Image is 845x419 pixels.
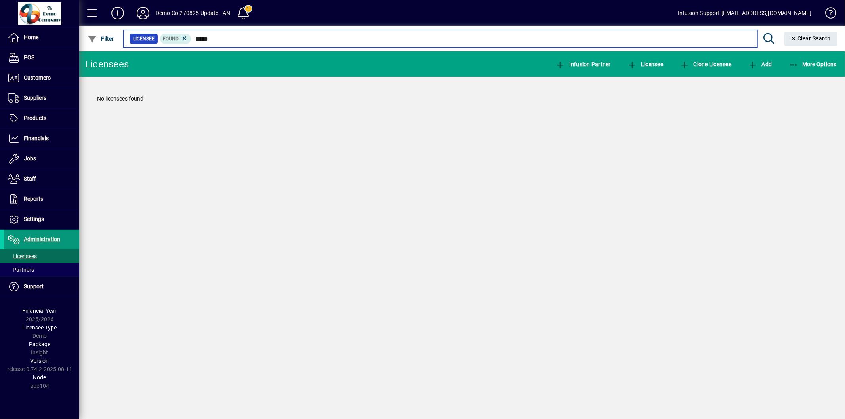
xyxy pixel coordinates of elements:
span: Suppliers [24,95,46,101]
a: Staff [4,169,79,189]
button: Add [746,57,774,71]
span: Settings [24,216,44,222]
span: Staff [24,175,36,182]
button: Licensee [626,57,666,71]
button: Infusion Partner [553,57,613,71]
a: Jobs [4,149,79,169]
span: Add [748,61,772,67]
span: Partners [8,267,34,273]
span: Package [29,341,50,347]
span: More Options [789,61,837,67]
button: Add [105,6,130,20]
span: Home [24,34,38,40]
div: Infusion Support [EMAIL_ADDRESS][DOMAIN_NAME] [678,7,811,19]
div: Licensees [85,58,129,70]
button: Filter [86,32,116,46]
a: Settings [4,209,79,229]
div: Demo Co 270825 Update - AN [156,7,231,19]
span: Support [24,283,44,289]
span: Clone Licensee [680,61,731,67]
button: Profile [130,6,156,20]
span: Customers [24,74,51,81]
a: Knowledge Base [819,2,835,27]
span: Version [31,358,49,364]
mat-chip: Found Status: Found [160,34,191,44]
a: Licensees [4,249,79,263]
span: Filter [88,36,114,42]
button: More Options [787,57,839,71]
span: Infusion Partner [555,61,611,67]
span: Financials [24,135,49,141]
button: Clear [784,32,837,46]
a: Reports [4,189,79,209]
span: Administration [24,236,60,242]
a: Financials [4,129,79,149]
a: Partners [4,263,79,276]
div: No licensees found [89,87,835,111]
span: Financial Year [23,308,57,314]
a: Support [4,277,79,297]
a: POS [4,48,79,68]
span: Licensee [628,61,664,67]
span: Licensee Type [23,324,57,331]
span: Reports [24,196,43,202]
span: POS [24,54,34,61]
span: Licensees [8,253,37,259]
span: Products [24,115,46,121]
a: Home [4,28,79,48]
a: Products [4,109,79,128]
span: Jobs [24,155,36,162]
span: Found [163,36,179,42]
span: Clear Search [791,35,831,42]
span: Licensee [133,35,155,43]
span: Node [33,374,46,381]
a: Suppliers [4,88,79,108]
a: Customers [4,68,79,88]
button: Clone Licensee [678,57,733,71]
